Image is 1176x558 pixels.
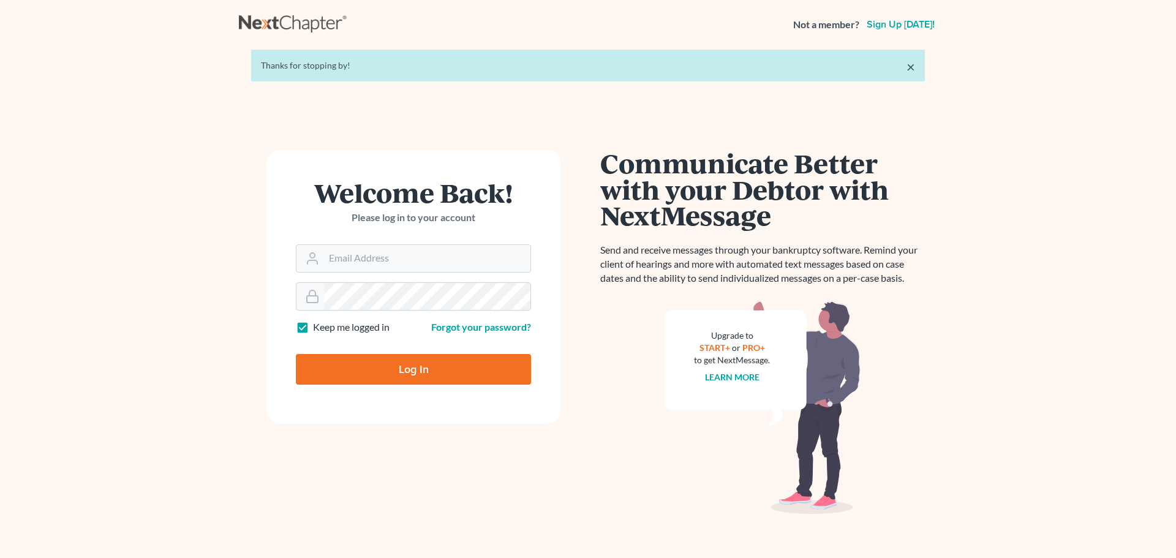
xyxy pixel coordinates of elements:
a: Learn more [705,372,759,382]
h1: Welcome Back! [296,179,531,206]
a: PRO+ [742,342,765,353]
strong: Not a member? [793,18,859,32]
label: Keep me logged in [313,320,390,334]
span: or [732,342,741,353]
a: Forgot your password? [431,321,531,333]
h1: Communicate Better with your Debtor with NextMessage [600,150,925,228]
div: Thanks for stopping by! [261,59,915,72]
div: Upgrade to [694,330,770,342]
a: START+ [699,342,730,353]
div: to get NextMessage. [694,354,770,366]
img: nextmessage_bg-59042aed3d76b12b5cd301f8e5b87938c9018125f34e5fa2b7a6b67550977c72.svg [665,300,861,515]
input: Log In [296,354,531,385]
a: Sign up [DATE]! [864,20,937,29]
input: Email Address [324,245,530,272]
a: × [907,59,915,74]
p: Please log in to your account [296,211,531,225]
p: Send and receive messages through your bankruptcy software. Remind your client of hearings and mo... [600,243,925,285]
